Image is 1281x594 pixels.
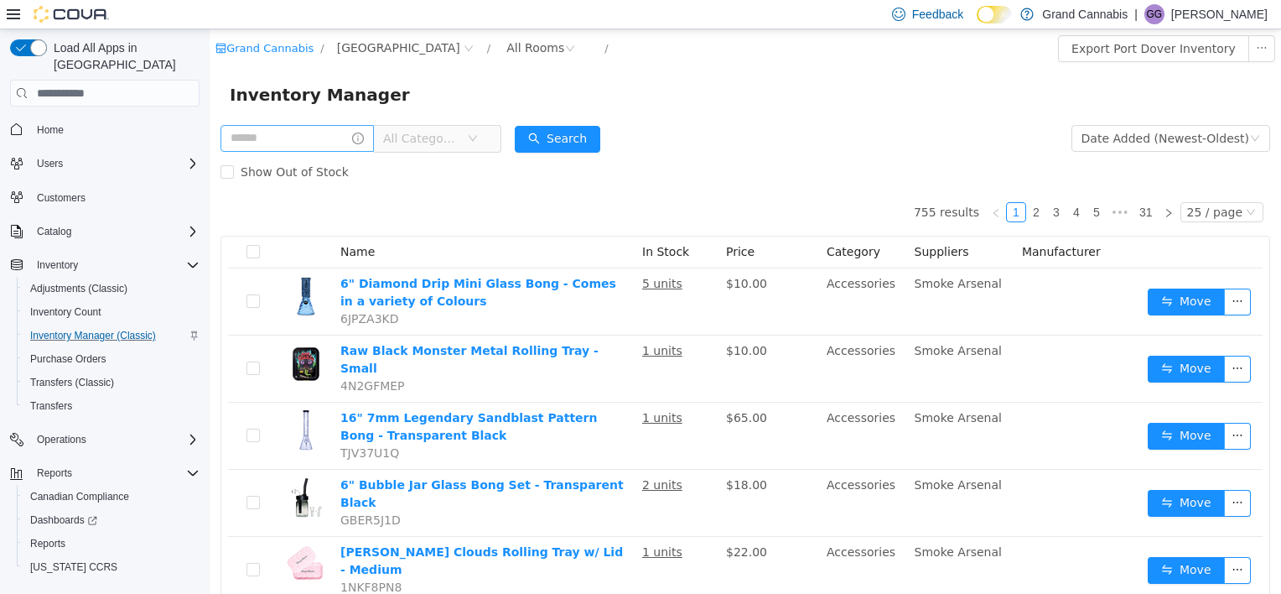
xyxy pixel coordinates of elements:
span: Load All Apps in [GEOGRAPHIC_DATA] [47,39,200,73]
span: Inventory Manager (Classic) [23,326,200,346]
span: Home [30,118,200,139]
i: icon: left [781,179,791,189]
button: Catalog [3,220,206,243]
td: Accessories [610,239,698,306]
u: 2 units [433,449,473,462]
a: icon: shopGrand Cannabis [6,13,104,25]
button: [US_STATE] CCRS [17,555,206,579]
li: Next 5 Pages [897,173,924,193]
span: $10.00 [516,247,558,261]
span: Washington CCRS [23,557,200,577]
span: In Stock [433,216,480,229]
img: Raw Black Monster Metal Rolling Tray - Small hero shot [75,313,117,355]
button: Operations [30,430,93,450]
span: Name [131,216,165,229]
p: [PERSON_NAME] [1171,4,1268,24]
i: icon: down [1036,178,1046,190]
a: Canadian Compliance [23,487,136,507]
td: Accessories [610,306,698,373]
button: icon: ellipsis [1014,259,1041,286]
li: 4 [857,173,877,193]
div: 25 / page [978,174,1033,192]
span: 4N2GFMEP [131,350,195,363]
span: Reports [30,537,65,550]
span: Adjustments (Classic) [23,279,200,299]
span: / [395,13,398,25]
button: icon: swapMove [938,528,1015,555]
span: Operations [30,430,200,450]
span: Transfers [30,399,72,413]
span: Smoke Arsenal [705,315,792,328]
a: Dashboards [23,510,104,530]
button: Reports [30,463,79,483]
u: 1 units [433,315,473,328]
li: 755 results [704,173,770,193]
span: Inventory Count [23,302,200,322]
span: TJV37U1Q [131,417,189,430]
span: Suppliers [705,216,760,229]
button: icon: swapMove [938,326,1015,353]
a: [US_STATE] CCRS [23,557,124,577]
button: Inventory Count [17,300,206,324]
a: Reports [23,534,72,554]
li: 2 [817,173,837,193]
button: icon: swapMove [938,461,1015,487]
a: 3 [838,174,856,192]
span: 1NKF8PN8 [131,551,192,565]
button: icon: swapMove [938,393,1015,420]
span: Reports [30,463,200,483]
span: Catalog [30,221,200,242]
span: Inventory Count [30,305,101,319]
a: Inventory Manager (Classic) [23,326,163,346]
span: Smoke Arsenal [705,449,792,462]
a: Transfers [23,396,79,416]
u: 1 units [433,516,473,529]
span: Purchase Orders [30,352,106,366]
button: Inventory Manager (Classic) [17,324,206,347]
button: icon: ellipsis [1014,528,1041,555]
button: Inventory [30,255,85,275]
a: 5 [878,174,896,192]
button: Catalog [30,221,78,242]
button: Export Port Dover Inventory [848,6,1040,33]
a: [PERSON_NAME] Clouds Rolling Tray w/ Lid - Medium [131,516,413,547]
span: Canadian Compliance [30,490,129,503]
td: Accessories [610,440,698,508]
span: Smoke Arsenal [705,516,792,529]
span: Category [617,216,671,229]
span: Port Dover [127,9,251,28]
span: Purchase Orders [23,349,200,369]
button: Operations [3,428,206,451]
button: icon: ellipsis [1014,326,1041,353]
u: 5 units [433,247,473,261]
span: Inventory Manager [20,52,210,79]
span: [US_STATE] CCRS [30,560,117,574]
button: icon: ellipsis [1014,461,1041,487]
span: $65.00 [516,382,558,395]
i: icon: shop [6,13,17,24]
span: Users [37,157,63,170]
li: Next Page [949,173,969,193]
span: Home [37,123,64,137]
span: Show Out of Stock [24,136,146,149]
button: Home [3,117,206,141]
a: 6" Diamond Drip Mini Glass Bong - Comes in a variety of Colours [131,247,407,279]
span: Catalog [37,225,71,238]
input: Dark Mode [977,6,1012,23]
i: icon: right [954,179,964,189]
a: 16" 7mm Legendary Sandblast Pattern Bong - Transparent Black [131,382,387,413]
div: All Rooms [297,6,355,31]
td: Accessories [610,508,698,575]
i: icon: info-circle [143,103,154,115]
span: Smoke Arsenal [705,247,792,261]
button: Transfers (Classic) [17,371,206,394]
a: Adjustments (Classic) [23,279,134,299]
span: $22.00 [516,516,558,529]
span: Feedback [912,6,963,23]
span: ••• [897,173,924,193]
span: GG [1147,4,1163,24]
li: 5 [877,173,897,193]
span: Dashboards [23,510,200,530]
span: Customers [30,187,200,208]
a: Home [30,120,70,140]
